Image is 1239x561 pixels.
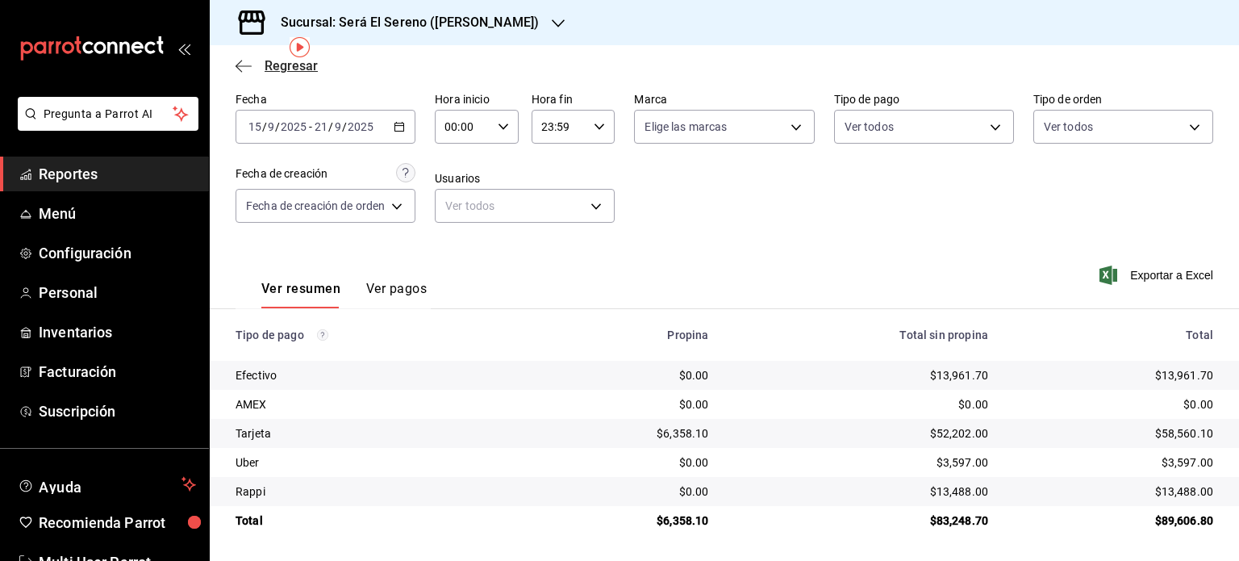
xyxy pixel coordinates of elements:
[39,242,196,264] span: Configuración
[280,120,307,133] input: ----
[236,513,519,529] div: Total
[544,329,709,341] div: Propina
[248,120,262,133] input: --
[177,42,190,55] button: open_drawer_menu
[39,475,175,494] span: Ayuda
[236,425,519,442] div: Tarjeta
[18,97,198,131] button: Pregunta a Parrot AI
[734,367,988,383] div: $13,961.70
[544,425,709,442] div: $6,358.10
[342,120,347,133] span: /
[309,120,312,133] span: -
[290,37,310,57] img: Tooltip marker
[1014,484,1213,500] div: $13,488.00
[734,454,988,471] div: $3,597.00
[1014,425,1213,442] div: $58,560.10
[734,513,988,529] div: $83,248.70
[1014,513,1213,529] div: $89,606.80
[734,396,988,412] div: $0.00
[39,321,196,343] span: Inventarios
[544,513,709,529] div: $6,358.10
[39,203,196,224] span: Menú
[734,484,988,500] div: $13,488.00
[267,120,275,133] input: --
[11,117,198,134] a: Pregunta a Parrot AI
[236,454,519,471] div: Uber
[39,282,196,304] span: Personal
[261,281,427,308] div: navigation tabs
[435,94,519,105] label: Hora inicio
[347,120,374,133] input: ----
[275,120,280,133] span: /
[261,281,340,308] button: Ver resumen
[328,120,333,133] span: /
[236,484,519,500] div: Rappi
[845,119,894,135] span: Ver todos
[1014,329,1213,341] div: Total
[236,94,415,105] label: Fecha
[265,58,318,73] span: Regresar
[268,13,539,32] h3: Sucursal: Será El Sereno ([PERSON_NAME])
[246,198,385,214] span: Fecha de creación de orden
[236,367,519,383] div: Efectivo
[39,361,196,383] span: Facturación
[236,165,327,182] div: Fecha de creación
[1014,367,1213,383] div: $13,961.70
[334,120,342,133] input: --
[236,329,519,341] div: Tipo de pago
[1033,94,1213,105] label: Tipo de orden
[734,425,988,442] div: $52,202.00
[544,484,709,500] div: $0.00
[435,173,615,184] label: Usuarios
[834,94,1014,105] label: Tipo de pago
[734,329,988,341] div: Total sin propina
[39,400,196,422] span: Suscripción
[1014,396,1213,412] div: $0.00
[236,58,318,73] button: Regresar
[645,119,727,135] span: Elige las marcas
[435,189,615,223] div: Ver todos
[532,94,615,105] label: Hora fin
[544,396,709,412] div: $0.00
[1044,119,1093,135] span: Ver todos
[634,94,814,105] label: Marca
[317,329,328,341] svg: Los pagos realizados con Pay y otras terminales son montos brutos.
[314,120,328,133] input: --
[262,120,267,133] span: /
[544,367,709,383] div: $0.00
[39,163,196,185] span: Reportes
[1014,454,1213,471] div: $3,597.00
[44,106,173,123] span: Pregunta a Parrot AI
[39,512,196,534] span: Recomienda Parrot
[236,396,519,412] div: AMEX
[1103,266,1213,285] button: Exportar a Excel
[366,281,427,308] button: Ver pagos
[544,454,709,471] div: $0.00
